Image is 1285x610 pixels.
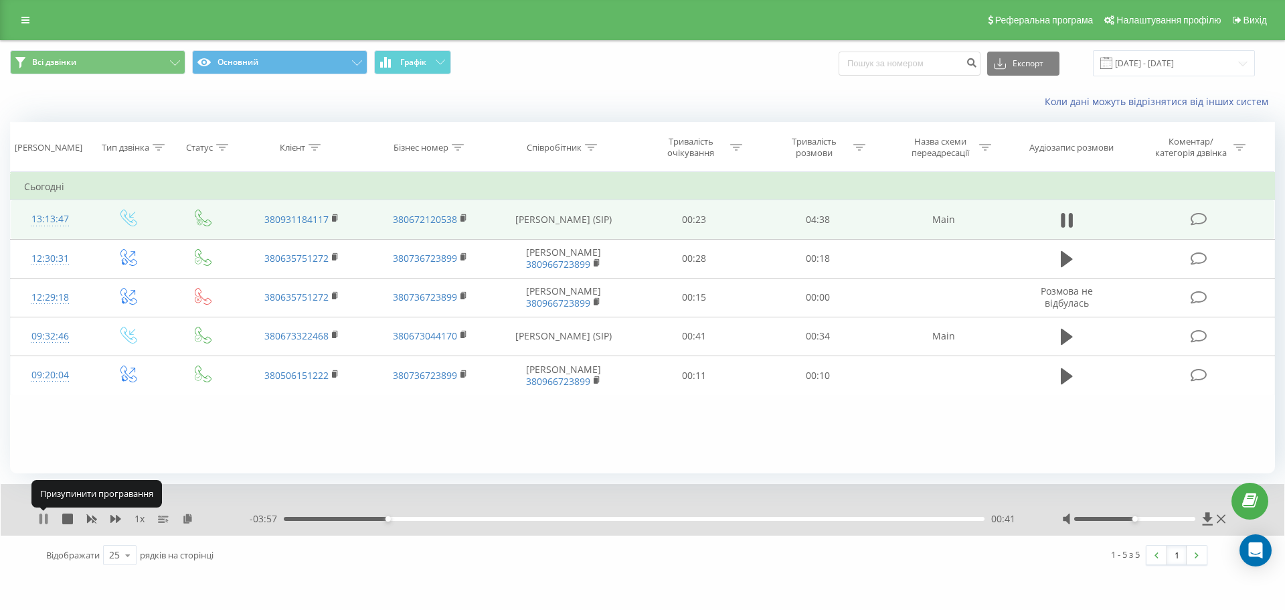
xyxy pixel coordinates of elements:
[494,278,632,317] td: [PERSON_NAME]
[24,246,76,272] div: 12:30:31
[250,512,284,526] span: - 03:57
[1045,95,1275,108] a: Коли дані можуть відрізнятися вiд інших систем
[15,142,82,153] div: [PERSON_NAME]
[756,356,879,395] td: 00:10
[494,200,632,239] td: [PERSON_NAME] (SIP)
[632,317,756,356] td: 00:41
[102,142,149,153] div: Тип дзвінка
[1167,546,1187,564] a: 1
[756,278,879,317] td: 00:00
[24,323,76,350] div: 09:32:46
[526,375,590,388] a: 380966723899
[879,317,1008,356] td: Main
[11,173,1275,200] td: Сьогодні
[264,369,329,382] a: 380506151222
[526,297,590,309] a: 380966723899
[393,369,457,382] a: 380736723899
[527,142,582,153] div: Співробітник
[1152,136,1230,159] div: Коментар/категорія дзвінка
[778,136,850,159] div: Тривалість розмови
[1029,142,1114,153] div: Аудіозапис розмови
[393,291,457,303] a: 380736723899
[991,512,1015,526] span: 00:41
[1244,15,1267,25] span: Вихід
[192,50,367,74] button: Основний
[632,239,756,278] td: 00:28
[1111,548,1140,561] div: 1 - 5 з 5
[264,329,329,342] a: 380673322468
[186,142,213,153] div: Статус
[1041,285,1093,309] span: Розмова не відбулась
[46,549,100,561] span: Відображати
[24,206,76,232] div: 13:13:47
[385,516,391,522] div: Accessibility label
[140,549,213,561] span: рядків на сторінці
[264,213,329,226] a: 380931184117
[109,548,120,562] div: 25
[839,52,980,76] input: Пошук за номером
[995,15,1094,25] span: Реферальна програма
[632,356,756,395] td: 00:11
[494,239,632,278] td: [PERSON_NAME]
[32,57,76,68] span: Всі дзвінки
[264,291,329,303] a: 380635751272
[632,200,756,239] td: 00:23
[756,317,879,356] td: 00:34
[393,252,457,264] a: 380736723899
[879,200,1008,239] td: Main
[24,362,76,388] div: 09:20:04
[494,317,632,356] td: [PERSON_NAME] (SIP)
[756,239,879,278] td: 00:18
[280,142,305,153] div: Клієнт
[987,52,1059,76] button: Експорт
[1116,15,1221,25] span: Налаштування профілю
[904,136,976,159] div: Назва схеми переадресації
[10,50,185,74] button: Всі дзвінки
[1239,534,1272,566] div: Open Intercom Messenger
[494,356,632,395] td: [PERSON_NAME]
[632,278,756,317] td: 00:15
[24,285,76,311] div: 12:29:18
[1132,516,1137,522] div: Accessibility label
[374,50,451,74] button: Графік
[394,142,448,153] div: Бізнес номер
[264,252,329,264] a: 380635751272
[655,136,727,159] div: Тривалість очікування
[400,58,426,67] span: Графік
[526,258,590,271] a: 380966723899
[393,213,457,226] a: 380672120538
[756,200,879,239] td: 04:38
[31,480,162,507] div: Призупинити програвання
[393,329,457,342] a: 380673044170
[135,512,145,526] span: 1 x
